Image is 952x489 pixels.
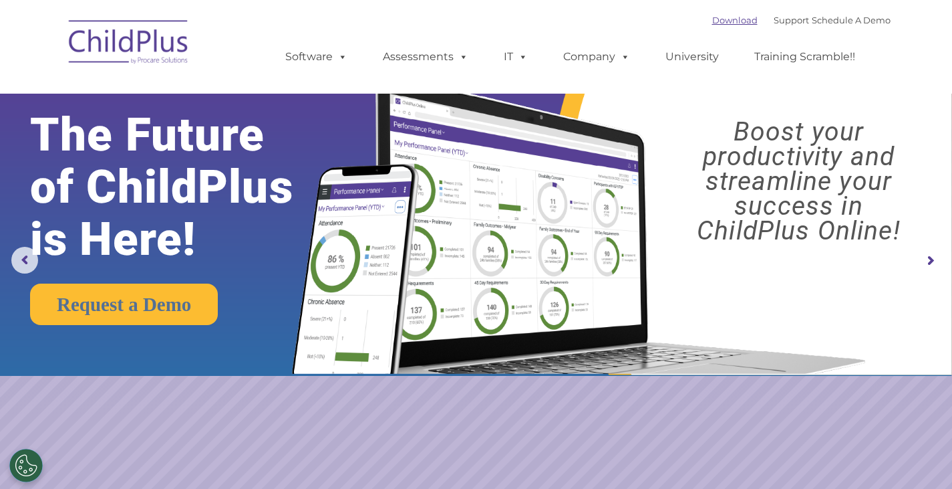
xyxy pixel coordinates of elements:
a: Schedule A Demo [812,15,891,25]
a: University [652,43,732,70]
img: ChildPlus by Procare Solutions [62,11,196,78]
a: Support [774,15,809,25]
a: Software [272,43,361,70]
a: Company [550,43,643,70]
a: Assessments [369,43,482,70]
rs-layer: Boost your productivity and streamline your success in ChildPlus Online! [657,120,940,243]
a: Training Scramble!! [741,43,868,70]
a: IT [490,43,541,70]
button: Cookies Settings [9,449,43,482]
font: | [712,15,891,25]
a: Request a Demo [30,284,218,325]
span: Last name [186,88,226,98]
rs-layer: The Future of ChildPlus is Here! [30,109,334,266]
a: Download [712,15,758,25]
span: Phone number [186,143,243,153]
